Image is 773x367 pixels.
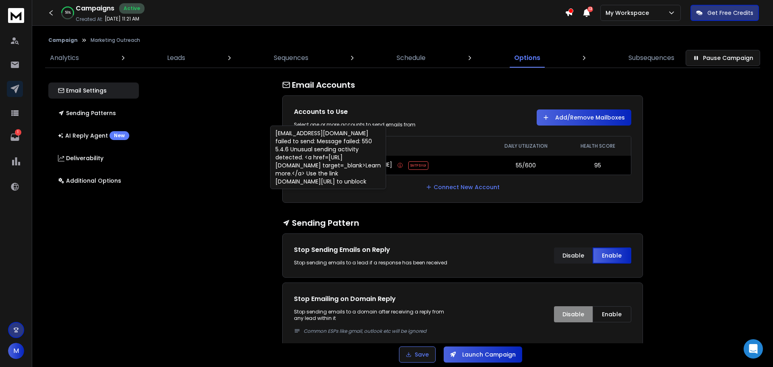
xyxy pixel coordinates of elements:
[304,328,455,334] p: Common ESPs like gmail, outlook etc will be ignored
[110,131,129,140] div: New
[554,306,593,322] button: Disable
[487,136,565,156] th: DAILY UTILIZATION
[294,107,455,117] h1: Accounts to Use
[509,48,545,68] a: Options
[48,150,139,166] button: Deliverability
[119,3,145,14] div: Active
[444,346,522,363] button: Launch Campaign
[487,156,565,175] td: 55/600
[744,339,763,359] div: Open Intercom Messenger
[624,48,679,68] a: Subsequences
[686,50,760,66] button: Pause Campaign
[294,245,455,255] h1: Stop Sending Emails on Reply
[392,48,430,68] a: Schedule
[58,87,107,95] p: Email Settings
[8,8,24,23] img: logo
[48,105,139,121] button: Sending Patterns
[167,53,185,63] p: Leads
[50,53,79,63] p: Analytics
[76,16,103,23] p: Created At:
[707,9,753,17] p: Get Free Credits
[408,161,428,170] span: SMTP Error
[537,109,631,126] button: Add/Remove Mailboxes
[294,294,455,304] h1: Stop Emailing on Domain Reply
[91,37,140,43] p: Marketing Outreach
[65,10,71,15] p: 56 %
[76,4,114,13] h1: Campaigns
[270,126,386,189] div: [EMAIL_ADDRESS][DOMAIN_NAME] failed to send: Message failed: 550 5.4.6 Unusual sending activity d...
[554,247,593,264] button: Disable
[282,79,643,91] h1: Email Accounts
[628,53,674,63] p: Subsequences
[294,260,455,266] div: Stop sending emails to a lead if a response has been received
[426,183,500,191] a: Connect New Account
[58,154,103,162] p: Deliverability
[48,173,139,189] button: Additional Options
[8,343,24,359] button: M
[45,48,84,68] a: Analytics
[593,306,631,322] button: Enable
[294,122,455,128] div: Select one or more accounts to send emails from
[58,177,121,185] p: Additional Options
[58,109,116,117] p: Sending Patterns
[565,156,631,175] td: 95
[565,136,631,156] th: HEALTH SCORE
[7,129,23,145] a: 1
[48,82,139,99] button: Email Settings
[48,37,78,43] button: Campaign
[274,53,308,63] p: Sequences
[397,53,426,63] p: Schedule
[587,6,593,12] span: 13
[514,53,540,63] p: Options
[606,9,652,17] p: My Workspace
[162,48,190,68] a: Leads
[294,309,455,334] p: Stop sending emails to a domain after receiving a reply from any lead within it
[690,5,759,21] button: Get Free Credits
[15,129,21,136] p: 1
[282,217,643,229] h1: Sending Pattern
[294,136,487,156] th: EMAIL (1)
[48,128,139,144] button: AI Reply AgentNew
[58,131,129,140] p: AI Reply Agent
[399,346,436,363] button: Save
[105,16,139,22] p: [DATE] 11:21 AM
[593,247,631,264] button: Enable
[269,48,313,68] a: Sequences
